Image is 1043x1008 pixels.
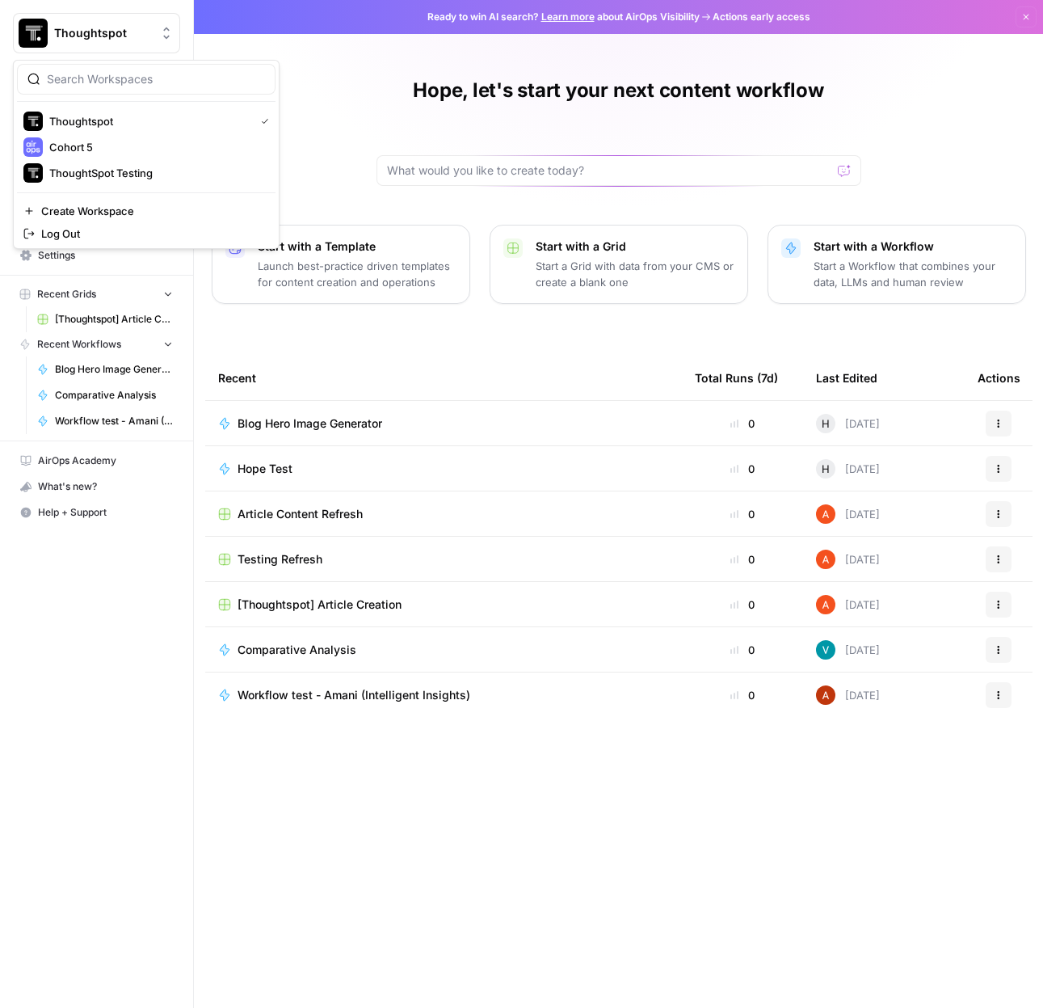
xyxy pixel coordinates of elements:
[218,597,669,613] a: [Thoughtspot] Article Creation
[23,112,43,131] img: Thoughtspot Logo
[30,306,180,332] a: [Thoughtspot] Article Creation
[13,13,180,53] button: Workspace: Thoughtspot
[55,362,173,377] span: Blog Hero Image Generator
[218,356,669,400] div: Recent
[816,414,880,433] div: [DATE]
[816,550,880,569] div: [DATE]
[38,248,173,263] span: Settings
[13,474,180,500] button: What's new?
[13,60,280,249] div: Workspace: Thoughtspot
[695,461,790,477] div: 0
[37,287,96,302] span: Recent Grids
[238,415,382,432] span: Blog Hero Image Generator
[30,408,180,434] a: Workflow test - Amani (Intelligent Insights)
[38,453,173,468] span: AirOps Academy
[55,414,173,428] span: Workflow test - Amani (Intelligent Insights)
[55,388,173,403] span: Comparative Analysis
[822,461,830,477] span: H
[816,595,835,614] img: cje7zb9ux0f2nqyv5qqgv3u0jxek
[55,312,173,327] span: [Thoughtspot] Article Creation
[14,474,179,499] div: What's new?
[238,687,470,703] span: Workflow test - Amani (Intelligent Insights)
[23,163,43,183] img: ThoughtSpot Testing Logo
[816,685,835,705] img: vrq4y4cr1c7o18g7bic8abpwgxlg
[41,226,263,242] span: Log Out
[13,448,180,474] a: AirOps Academy
[978,356,1020,400] div: Actions
[218,642,669,658] a: Comparative Analysis
[536,238,734,255] p: Start with a Grid
[218,461,669,477] a: Hope Test
[816,356,877,400] div: Last Edited
[695,687,790,703] div: 0
[17,200,275,222] a: Create Workspace
[816,459,880,479] div: [DATE]
[218,687,669,703] a: Workflow test - Amani (Intelligent Insights)
[218,415,669,432] a: Blog Hero Image Generator
[816,550,835,569] img: cje7zb9ux0f2nqyv5qqgv3u0jxek
[37,337,121,352] span: Recent Workflows
[49,139,263,155] span: Cohort 5
[822,415,830,432] span: H
[41,203,263,219] span: Create Workspace
[218,551,669,567] a: Testing Refresh
[258,238,456,255] p: Start with a Template
[13,332,180,356] button: Recent Workflows
[49,113,248,129] span: Thoughtspot
[695,356,778,400] div: Total Runs (7d)
[387,162,831,179] input: What would you like to create today?
[816,595,880,614] div: [DATE]
[816,640,835,660] img: gulybe6i1e68lyx60rjkfycw3fyu
[814,238,1012,255] p: Start with a Workflow
[814,258,1012,290] p: Start a Workflow that combines your data, LLMs and human review
[695,642,790,658] div: 0
[713,10,810,24] span: Actions early access
[54,25,152,41] span: Thoughtspot
[816,504,880,524] div: [DATE]
[768,225,1026,304] button: Start with a WorkflowStart a Workflow that combines your data, LLMs and human review
[238,461,292,477] span: Hope Test
[695,551,790,567] div: 0
[13,243,180,268] a: Settings
[30,356,180,382] a: Blog Hero Image Generator
[695,415,790,432] div: 0
[238,642,356,658] span: Comparative Analysis
[695,597,790,613] div: 0
[47,71,265,87] input: Search Workspaces
[212,225,470,304] button: Start with a TemplateLaunch best-practice driven templates for content creation and operations
[30,382,180,408] a: Comparative Analysis
[541,11,595,23] a: Learn more
[816,504,835,524] img: cje7zb9ux0f2nqyv5qqgv3u0jxek
[19,19,48,48] img: Thoughtspot Logo
[238,506,363,522] span: Article Content Refresh
[218,506,669,522] a: Article Content Refresh
[13,500,180,525] button: Help + Support
[258,258,456,290] p: Launch best-practice driven templates for content creation and operations
[17,222,275,245] a: Log Out
[427,10,700,24] span: Ready to win AI search? about AirOps Visibility
[695,506,790,522] div: 0
[816,640,880,660] div: [DATE]
[38,505,173,520] span: Help + Support
[413,78,823,103] h1: Hope, let's start your next content workflow
[536,258,734,290] p: Start a Grid with data from your CMS or create a blank one
[23,137,43,157] img: Cohort 5 Logo
[49,165,263,181] span: ThoughtSpot Testing
[238,597,402,613] span: [Thoughtspot] Article Creation
[490,225,748,304] button: Start with a GridStart a Grid with data from your CMS or create a blank one
[816,685,880,705] div: [DATE]
[238,551,322,567] span: Testing Refresh
[13,282,180,306] button: Recent Grids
